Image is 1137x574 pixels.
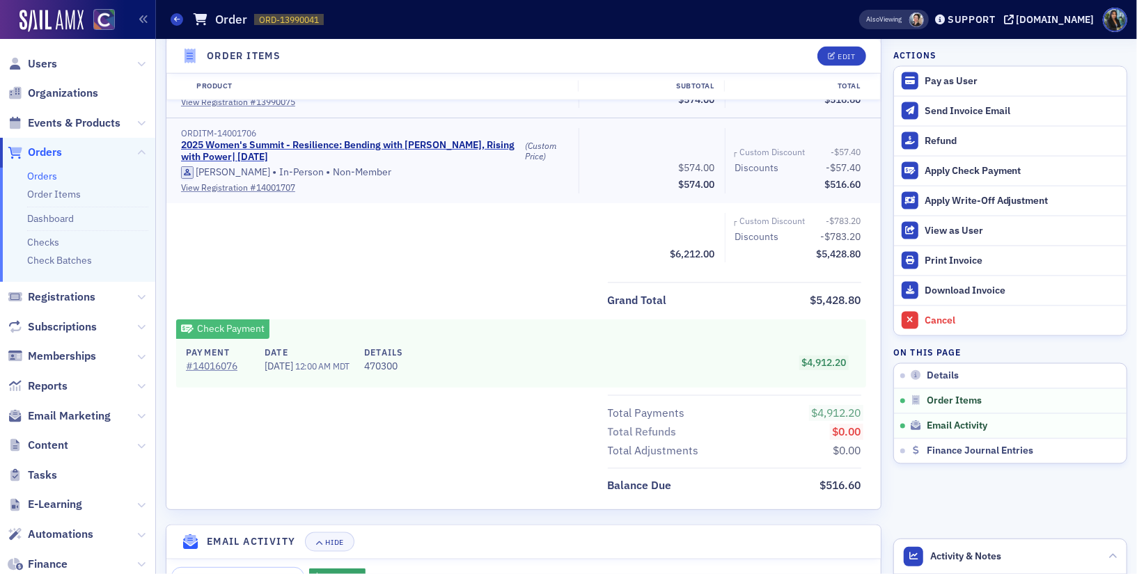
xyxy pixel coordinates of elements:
[608,477,677,494] span: Balance Due
[732,148,737,159] span: ┌
[732,216,737,228] span: ┌
[925,314,1120,327] div: Cancel
[833,424,861,438] span: $0.00
[925,165,1120,177] div: Apply Check Payment
[215,11,247,28] h1: Order
[259,14,319,26] span: ORD-13990041
[181,128,569,138] div: ORDITM-14001706
[894,216,1127,246] button: View as User
[679,161,715,174] span: $574.00
[8,438,68,453] a: Content
[19,10,84,32] img: SailAMX
[28,557,68,572] span: Finance
[1103,8,1127,32] span: Profile
[927,395,982,408] span: Order Items
[525,141,569,162] div: (Custom Price)
[364,346,403,358] h4: Details
[735,161,779,175] div: Discounts
[181,181,569,193] a: View Registration #14001707
[927,420,987,433] span: Email Activity
[894,305,1127,335] button: Cancel
[826,215,861,226] span: -$783.20
[831,146,861,157] span: -$57.40
[28,378,68,394] span: Reports
[893,346,1127,358] h4: On this page
[327,166,331,180] span: •
[608,443,699,459] div: Total Adjustments
[578,81,724,92] div: Subtotal
[207,49,281,63] h4: Order Items
[186,346,250,358] h4: Payment
[176,319,269,339] div: Check Payment
[28,56,57,72] span: Users
[27,170,57,182] a: Orders
[181,166,270,179] a: [PERSON_NAME]
[265,346,350,358] h4: Date
[27,212,74,225] a: Dashboard
[894,67,1127,96] button: Pay as User
[679,178,715,191] span: $574.00
[8,349,96,364] a: Memberships
[295,360,331,372] span: 12:00 AM
[8,468,57,483] a: Tasks
[28,86,98,101] span: Organizations
[817,248,861,260] span: $5,428.80
[894,246,1127,276] a: Print Invoice
[608,424,682,440] span: Total Refunds
[948,13,996,26] div: Support
[925,255,1120,267] div: Print Invoice
[273,166,277,180] span: •
[608,477,672,494] div: Balance Due
[735,161,784,175] span: Discounts
[8,86,98,101] a: Organizations
[925,75,1120,88] div: Pay as User
[187,81,578,92] div: Product
[8,145,62,160] a: Orders
[28,408,111,424] span: Email Marketing
[833,443,861,457] span: $0.00
[894,96,1127,126] button: Send Invoice Email
[724,81,870,92] div: Total
[8,319,97,335] a: Subscriptions
[8,557,68,572] a: Finance
[925,195,1120,207] div: Apply Write-Off Adjustment
[27,236,59,248] a: Checks
[196,166,270,179] div: [PERSON_NAME]
[28,319,97,335] span: Subscriptions
[671,248,715,260] span: $6,212.00
[802,356,847,369] span: $4,912.20
[207,535,296,550] h4: Email Activity
[825,178,861,191] span: $516.60
[28,289,95,305] span: Registrations
[810,293,861,307] span: $5,428.80
[894,126,1127,156] button: Refund
[27,188,81,200] a: Order Items
[608,405,685,422] div: Total Payments
[894,186,1127,216] button: Apply Write-Off Adjustment
[927,445,1033,458] span: Finance Journal Entries
[8,527,93,542] a: Automations
[608,292,667,309] div: Grand Total
[838,52,855,60] div: Edit
[608,292,672,309] span: Grand Total
[739,214,805,227] div: Custom Discount
[186,359,250,374] a: #14016076
[867,15,902,24] span: Viewing
[28,349,96,364] span: Memberships
[93,9,115,31] img: SailAMX
[8,289,95,305] a: Registrations
[608,443,704,459] span: Total Adjustments
[927,370,959,383] span: Details
[608,424,677,440] div: Total Refunds
[8,497,82,512] a: E-Learning
[894,156,1127,186] button: Apply Check Payment
[8,378,68,394] a: Reports
[8,408,111,424] a: Email Marketing
[925,225,1120,237] div: View as User
[28,145,62,160] span: Orders
[893,49,936,61] h4: Actions
[812,406,861,420] span: $4,912.20
[826,161,861,174] span: -$57.40
[735,230,784,244] span: Discounts
[739,145,810,158] span: Custom Discount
